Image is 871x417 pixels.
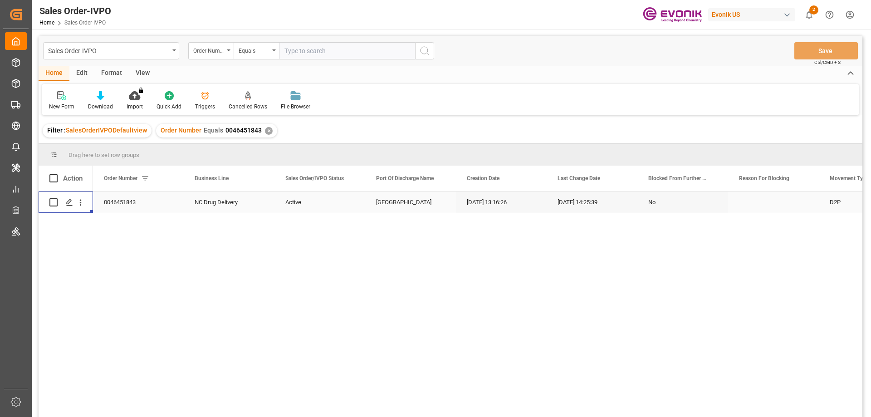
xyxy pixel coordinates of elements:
div: 0046451843 [93,191,184,213]
div: File Browser [281,103,310,111]
div: View [129,66,157,81]
div: Sales Order-IVPO [39,4,111,18]
span: Drag here to set row groups [69,152,139,158]
button: Help Center [819,5,840,25]
span: Sales Order/IVPO Status [285,175,344,182]
div: Triggers [195,103,215,111]
div: Format [94,66,129,81]
button: show 2 new notifications [799,5,819,25]
span: Movement Type [830,175,869,182]
div: Sales Order-IVPO [48,44,169,56]
div: NC Drug Delivery [184,191,274,213]
div: Edit [69,66,94,81]
span: Business Line [195,175,229,182]
div: Cancelled Rows [229,103,267,111]
button: Evonik US [708,6,799,23]
div: Equals [239,44,269,55]
div: Evonik US [708,8,795,21]
span: SalesOrderIVPODefaultview [66,127,147,134]
div: Active [285,192,354,213]
button: open menu [188,42,234,59]
span: Port Of Discharge Name [376,175,434,182]
button: search button [415,42,434,59]
button: open menu [43,42,179,59]
div: ✕ [265,127,273,135]
div: [GEOGRAPHIC_DATA] [365,191,456,213]
div: Press SPACE to select this row. [39,191,93,213]
div: No [648,192,717,213]
span: Filter : [47,127,66,134]
div: [DATE] 13:16:26 [456,191,547,213]
input: Type to search [279,42,415,59]
span: Last Change Date [558,175,600,182]
span: Order Number [104,175,137,182]
div: New Form [49,103,74,111]
span: 2 [809,5,818,15]
div: Quick Add [157,103,181,111]
a: Home [39,20,54,26]
div: Order Number [193,44,224,55]
span: Ctrl/CMD + S [814,59,841,66]
div: [DATE] 14:25:39 [547,191,637,213]
span: Creation Date [467,175,499,182]
span: Equals [204,127,223,134]
span: Order Number [161,127,201,134]
span: 0046451843 [225,127,262,134]
div: Home [39,66,69,81]
img: Evonik-brand-mark-Deep-Purple-RGB.jpeg_1700498283.jpeg [643,7,702,23]
span: Reason For Blocking [739,175,789,182]
button: Save [794,42,858,59]
div: Download [88,103,113,111]
span: Blocked From Further Processing [648,175,709,182]
button: open menu [234,42,279,59]
div: Action [63,174,83,182]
